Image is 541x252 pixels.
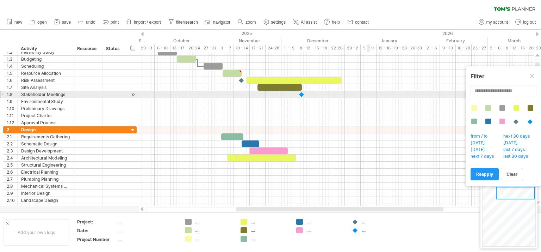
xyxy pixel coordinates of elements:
div: .... [195,236,234,242]
div: Design Review [21,204,70,211]
div: scroll to activity [130,91,136,98]
span: log out [523,20,536,25]
div: Design [21,126,70,133]
div: .... [362,219,400,225]
a: reapply [471,168,499,180]
a: help [322,18,342,27]
div: .... [251,236,289,242]
div: 2.1 [7,133,17,140]
span: next 7 days [470,154,499,161]
div: 9 - 13 [440,44,456,52]
a: new [5,18,24,27]
div: Add your own logo [4,219,69,246]
div: 1.8 [7,91,17,98]
span: zoom [245,20,256,25]
span: open [37,20,47,25]
div: 2 - 6 [424,44,440,52]
span: import / export [134,20,161,25]
div: January 2026 [354,37,424,44]
div: Electrical Planning [21,169,70,175]
a: my account [477,18,510,27]
div: 27 - 31 [202,44,218,52]
span: [DATE] [470,140,490,147]
div: Structural Engineering [21,162,70,168]
div: Project: [77,219,116,225]
div: 1.6 [7,77,17,84]
a: print [101,18,121,27]
div: .... [117,236,176,242]
div: 16 - 20 [456,44,472,52]
span: settings [271,20,286,25]
div: 16 - 20 [519,44,535,52]
span: last 30 days [502,154,533,161]
div: Scheduling [21,63,70,70]
div: .... [195,227,234,233]
span: filter/search [176,20,198,25]
span: [DATE] [470,147,490,154]
div: 1.3 [7,56,17,62]
div: .... [306,227,345,233]
div: Budgeting [21,56,70,62]
span: print [111,20,119,25]
div: Requirements Gathering [21,133,70,140]
div: 1.9 [7,98,17,105]
div: Schematic Design [21,140,70,147]
div: .... [117,219,176,225]
a: AI assist [291,18,319,27]
div: 2.2 [7,140,17,147]
a: log out [514,18,538,27]
div: 10 - 14 [234,44,250,52]
div: February 2026 [424,37,487,44]
div: 1.7 [7,84,17,91]
span: from / to [470,133,492,140]
div: Resource [77,45,99,52]
div: 2.9 [7,190,17,197]
div: 2.7 [7,176,17,182]
span: undo [86,20,95,25]
div: 1.11 [7,112,17,119]
div: 2.10 [7,197,17,204]
span: help [332,20,340,25]
div: 1.10 [7,105,17,112]
span: navigator [213,20,230,25]
span: next 30 days [502,133,535,140]
div: 20-24 [186,44,202,52]
div: .... [251,219,289,225]
div: Interior Design [21,190,70,197]
a: zoom [236,18,258,27]
div: October 2025 [145,37,218,44]
a: filter/search [167,18,200,27]
div: 19 - 23 [392,44,408,52]
div: Stakeholder Meetings [21,91,70,98]
div: Activity [21,45,70,52]
div: 5 - 9 [361,44,377,52]
div: 1 - 5 [281,44,297,52]
div: 6 - 10 [155,44,170,52]
div: 2 [7,126,17,133]
div: 24-28 [266,44,281,52]
div: Plumbing Planning [21,176,70,182]
a: settings [262,18,288,27]
div: 3 - 7 [218,44,234,52]
div: 8 - 12 [297,44,313,52]
div: 17 - 21 [250,44,266,52]
div: Filter [471,73,536,80]
div: 29 - 3 [139,44,155,52]
div: November 2025 [218,37,281,44]
div: Resource Allocation [21,70,70,77]
span: reapply [476,172,493,177]
div: 2.4 [7,155,17,161]
div: 23 - 27 [472,44,487,52]
span: [DATE] [502,140,523,147]
div: .... [362,227,400,233]
a: save [52,18,73,27]
div: 13 - 17 [170,44,186,52]
div: 29 - 2 [345,44,361,52]
span: new [14,20,22,25]
div: 2.3 [7,148,17,154]
span: my account [486,20,508,25]
div: .... [251,227,289,233]
span: AI assist [301,20,317,25]
div: 15 - 19 [313,44,329,52]
a: clear [501,168,523,180]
